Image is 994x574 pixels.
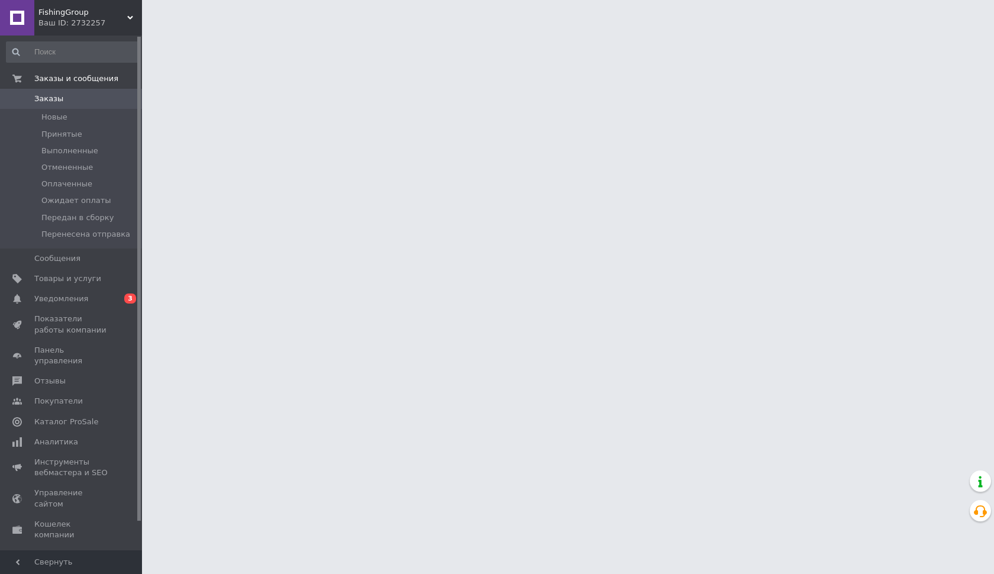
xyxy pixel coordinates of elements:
[34,73,118,84] span: Заказы и сообщения
[34,93,63,104] span: Заказы
[124,294,136,304] span: 3
[38,7,127,18] span: FishingGroup
[34,376,66,386] span: Отзывы
[41,112,67,122] span: Новые
[38,18,142,28] div: Ваш ID: 2732257
[34,345,109,366] span: Панель управления
[41,162,93,173] span: Отмененные
[41,129,82,140] span: Принятые
[34,437,78,447] span: Аналитика
[41,146,98,156] span: Выполненные
[41,212,114,223] span: Передан в сборку
[34,294,88,304] span: Уведомления
[34,253,80,264] span: Сообщения
[41,229,130,240] span: Перенесена отправка
[34,457,109,478] span: Инструменты вебмастера и SEO
[41,195,111,206] span: Ожидает оплаты
[6,41,140,63] input: Поиск
[41,179,92,189] span: Оплаченные
[34,396,83,407] span: Покупатели
[34,273,101,284] span: Товары и услуги
[34,314,109,335] span: Показатели работы компании
[34,519,109,540] span: Кошелек компании
[34,417,98,427] span: Каталог ProSale
[34,488,109,509] span: Управление сайтом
